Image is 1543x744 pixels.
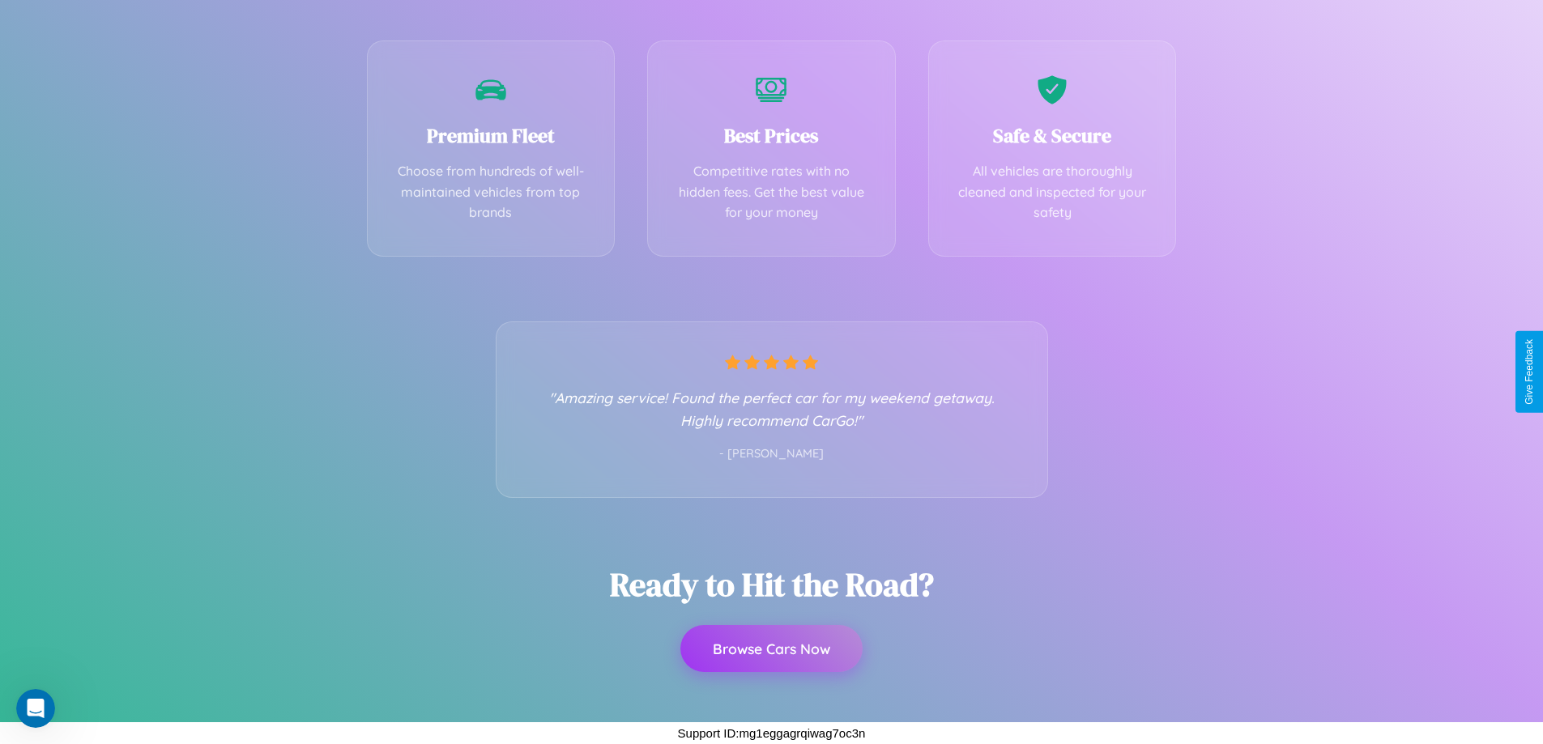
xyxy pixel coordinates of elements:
[529,444,1015,465] p: - [PERSON_NAME]
[672,122,871,149] h3: Best Prices
[392,161,590,223] p: Choose from hundreds of well-maintained vehicles from top brands
[953,161,1152,223] p: All vehicles are thoroughly cleaned and inspected for your safety
[1524,339,1535,405] div: Give Feedback
[392,122,590,149] h3: Premium Fleet
[16,689,55,728] iframe: Intercom live chat
[672,161,871,223] p: Competitive rates with no hidden fees. Get the best value for your money
[529,386,1015,432] p: "Amazing service! Found the perfect car for my weekend getaway. Highly recommend CarGo!"
[680,625,863,672] button: Browse Cars Now
[610,563,934,606] h2: Ready to Hit the Road?
[953,122,1152,149] h3: Safe & Secure
[678,722,866,744] p: Support ID: mg1eggagrqiwag7oc3n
